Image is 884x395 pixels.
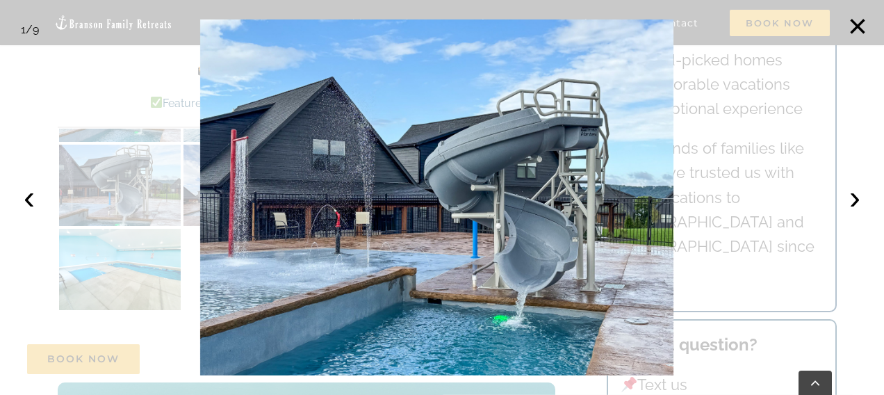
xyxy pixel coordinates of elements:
[840,182,870,213] button: ›
[21,23,26,36] span: 1
[200,19,674,375] img: Rocky-Shores-neighborhood-pool-1110-scaled.jpg
[21,21,39,39] div: /
[842,11,873,42] button: ×
[33,23,39,36] span: 9
[14,182,44,213] button: ‹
